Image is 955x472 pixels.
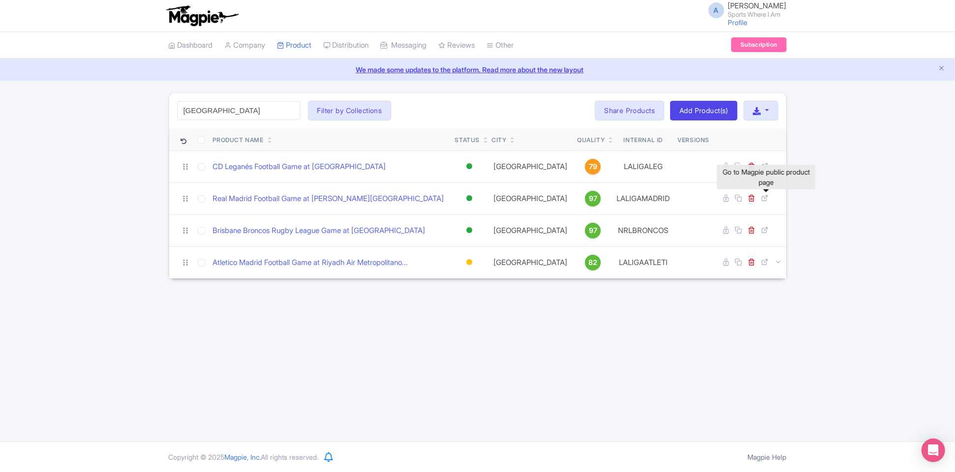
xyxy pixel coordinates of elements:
th: Versions [674,128,713,151]
a: 82 [577,255,609,270]
div: Product Name [213,136,264,145]
span: Magpie, Inc. [225,453,261,461]
td: LALIGAMADRID [613,182,674,214]
a: Real Madrid Football Game at [PERSON_NAME][GEOGRAPHIC_DATA] [213,193,444,205]
a: Atletico Madrid Football Game at Riyadh Air Metropolitano... [213,257,408,268]
td: LALIGALEG [613,150,674,182]
span: A [709,2,724,18]
div: Building [464,255,474,269]
a: Magpie Help [748,453,787,461]
a: Subscription [731,37,786,52]
span: 97 [589,225,597,236]
div: Go to Magpie public product page [717,165,815,189]
a: A [PERSON_NAME] Sports Where I Am [703,2,787,18]
a: CD Leganés Football Game at [GEOGRAPHIC_DATA] [213,161,386,173]
span: [PERSON_NAME] [728,1,787,10]
span: 79 [589,161,597,172]
a: Distribution [324,32,369,59]
a: 79 [577,159,609,175]
a: Company [225,32,266,59]
a: Product [277,32,312,59]
button: Close announcement [938,63,945,75]
small: Sports Where I Am [728,11,787,18]
td: [GEOGRAPHIC_DATA] [488,246,573,278]
a: 97 [577,191,609,206]
a: Add Product(s) [670,101,738,120]
th: Internal ID [613,128,674,151]
td: [GEOGRAPHIC_DATA] [488,182,573,214]
td: LALIGAATLETI [613,246,674,278]
a: Share Products [595,101,664,120]
div: Active [464,159,474,174]
a: Brisbane Broncos Rugby League Game at [GEOGRAPHIC_DATA] [213,225,426,236]
span: 82 [588,257,597,268]
div: City [492,136,506,145]
a: We made some updates to the platform. Read more about the new layout [6,64,949,75]
img: logo-ab69f6fb50320c5b225c76a69d11143b.png [164,5,240,27]
a: Other [487,32,514,59]
a: Reviews [439,32,475,59]
input: Search product name, city, or interal id [177,101,300,120]
div: Open Intercom Messenger [922,439,945,462]
div: Status [455,136,480,145]
div: Active [464,191,474,206]
div: Quality [577,136,605,145]
td: NRLBRONCOS [613,214,674,246]
td: [GEOGRAPHIC_DATA] [488,214,573,246]
span: 97 [589,193,597,204]
button: Filter by Collections [308,101,392,120]
a: Messaging [381,32,427,59]
td: [GEOGRAPHIC_DATA] [488,150,573,182]
div: Active [464,223,474,237]
a: Dashboard [169,32,213,59]
a: Profile [728,18,748,27]
a: 97 [577,223,609,238]
div: Copyright © 2025 All rights reserved. [163,452,325,462]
